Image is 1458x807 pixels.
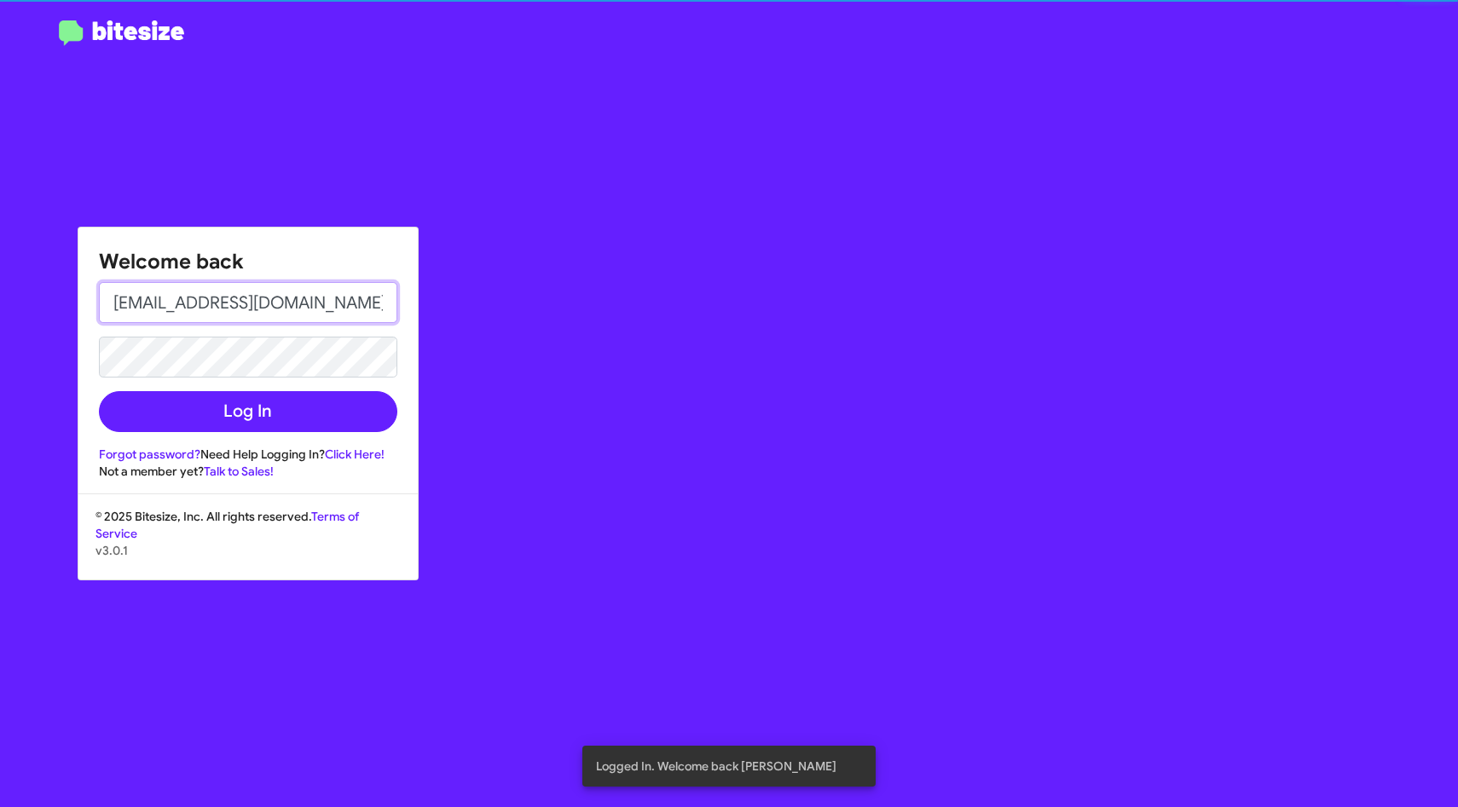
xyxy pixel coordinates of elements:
div: Need Help Logging In? [99,446,397,463]
span: Logged In. Welcome back [PERSON_NAME] [596,758,836,775]
p: v3.0.1 [95,542,401,559]
button: Log In [99,391,397,432]
div: Not a member yet? [99,463,397,480]
a: Click Here! [325,447,385,462]
h1: Welcome back [99,248,397,275]
input: Email address [99,282,397,323]
div: © 2025 Bitesize, Inc. All rights reserved. [78,508,418,579]
a: Terms of Service [95,509,359,541]
a: Talk to Sales! [204,464,274,479]
a: Forgot password? [99,447,200,462]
